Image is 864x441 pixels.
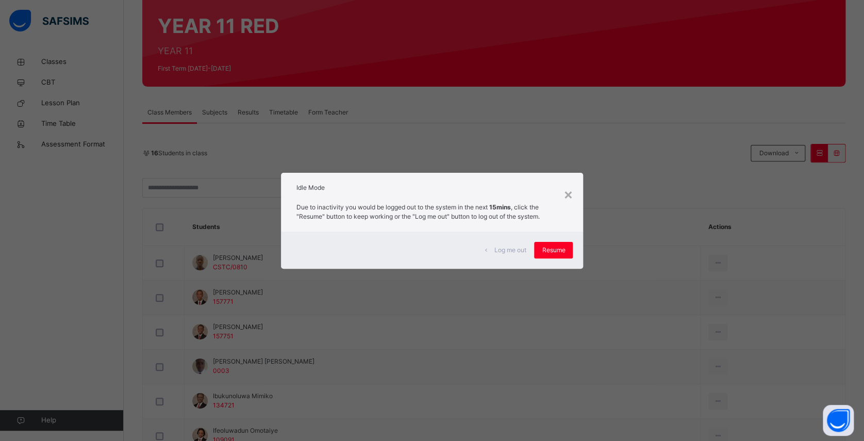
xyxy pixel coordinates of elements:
strong: 15mins [489,203,511,211]
div: × [563,183,573,205]
h2: Idle Mode [296,183,568,192]
button: Open asap [823,405,854,436]
span: Log me out [494,246,526,255]
span: Resume [542,246,565,255]
p: Due to inactivity you would be logged out to the system in the next , click the "Resume" button t... [296,203,568,221]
